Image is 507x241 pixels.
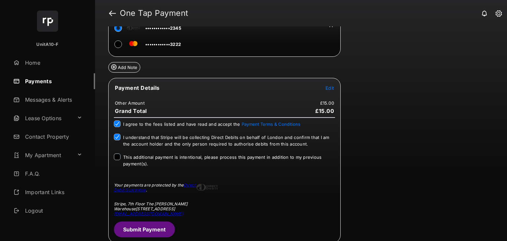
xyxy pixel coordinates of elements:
[37,11,58,32] img: svg+xml;base64,PHN2ZyB4bWxucz0iaHR0cDovL3d3dy53My5vcmcvMjAwMC9zdmciIHdpZHRoPSI2NCIgaGVpZ2h0PSI2NC...
[123,155,321,166] span: This additional payment is intentional, please process this payment in addition to my previous pa...
[115,108,147,114] span: Grand Total
[11,129,95,145] a: Contact Property
[114,183,196,192] a: Direct Debit Guarantee
[11,73,95,89] a: Payments
[123,121,300,127] span: I agree to the fees listed and have read and accept the
[11,166,95,182] a: F.A.Q.
[114,222,175,237] button: Submit Payment
[114,201,196,216] div: Stripe, 7th Floor The [PERSON_NAME] Warehouse [STREET_ADDRESS]
[11,203,95,219] a: Logout
[115,100,145,106] td: Other Amount
[11,55,95,71] a: Home
[11,92,95,108] a: Messages & Alerts
[114,211,183,216] a: [EMAIL_ADDRESS][DOMAIN_NAME]
[11,147,74,163] a: My Apartment
[145,42,181,47] span: ••••••••••••3222
[123,135,329,147] span: I understand that Stripe will be collecting Direct Debits on behalf of London and confirm that I ...
[325,85,334,91] span: Edit
[242,121,300,127] button: I agree to the fees listed and have read and accept the
[120,9,188,17] strong: One Tap Payment
[325,85,334,91] button: Edit
[108,62,140,73] button: Add Note
[11,110,74,126] a: Lease Options
[114,183,196,192] div: Your payments are protected by the .
[320,100,335,106] td: £15.00
[11,184,85,200] a: Important Links
[315,108,334,114] span: £15.00
[115,85,160,91] span: Payment Details
[36,41,58,48] p: UnitA10-F
[145,25,181,31] span: ••••••••••••2345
